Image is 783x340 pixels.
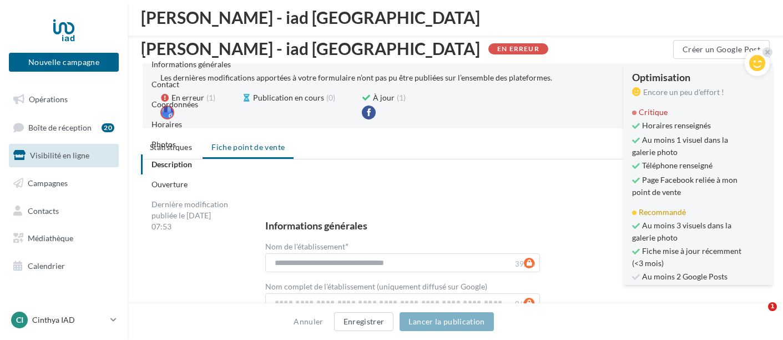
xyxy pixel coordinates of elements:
[7,254,121,278] a: Calendrier
[373,92,395,103] span: À jour
[7,199,121,223] a: Contacts
[632,134,744,158] span: Au moins 1 visuel dans la galerie photo
[141,194,241,237] div: Dernière modification publiée le [DATE] 07:53
[151,179,188,189] a: Ouverture
[102,123,114,132] div: 20
[151,79,179,89] a: Contact
[515,301,536,308] label: 0/125
[28,206,59,215] span: Contacts
[9,309,119,331] a: CI Cinthya IAD
[265,221,367,231] div: Informations générales
[632,160,744,172] span: Téléphone renseigné
[515,261,536,268] label: 39/50
[151,159,192,169] a: Description
[151,139,176,149] a: Photos
[632,246,744,269] span: Fiche mise à jour récemment (<3 mois)
[28,122,92,132] span: Boîte de réception
[289,315,327,328] button: Annuler
[7,172,121,195] a: Campagnes
[151,59,231,69] a: Informations générales
[7,116,121,139] a: Boîte de réception20
[141,9,480,26] span: [PERSON_NAME] - iad [GEOGRAPHIC_DATA]
[745,302,772,329] iframe: Intercom live chat
[7,144,121,167] a: Visibilité en ligne
[160,72,752,83] div: Les dernières modifications apportées à votre formulaire n’ont pas pu être publiées sur l’ensembl...
[7,227,121,250] a: Médiathèque
[265,242,348,251] label: Nom de l'établissement
[326,92,335,103] span: (0)
[9,53,119,72] button: Nouvelle campagne
[768,302,777,311] span: 1
[30,151,89,160] span: Visibilité en ligne
[632,220,744,243] span: Au moins 3 visuels dans la galerie photo
[29,94,68,104] span: Opérations
[632,120,744,132] span: Horaires renseignés
[673,40,770,59] button: Créer un Google Post
[141,40,480,57] span: [PERSON_NAME] - iad [GEOGRAPHIC_DATA]
[632,87,764,98] div: Encore un peu d'effort !
[151,119,182,129] a: Horaires
[632,271,744,294] span: Au moins 2 Google Posts publiés récemment (<1 mois)
[16,314,23,326] span: CI
[632,207,764,218] div: Recommandé
[488,43,548,54] div: En erreur
[151,99,198,109] a: Coordonnées
[400,312,493,331] button: Lancer la publication
[7,88,121,111] a: Opérations
[28,233,73,243] span: Médiathèque
[632,72,764,82] div: Optimisation
[32,314,106,326] p: Cinthya IAD
[632,175,737,197] a: Page Facebook reliée à mon point de vente
[28,261,65,271] span: Calendrier
[334,312,394,331] button: Enregistrer
[632,107,764,118] div: Critique
[397,92,406,103] span: (1)
[28,178,68,188] span: Campagnes
[265,283,487,291] label: Nom complet de l'établissement (uniquement diffusé sur Google)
